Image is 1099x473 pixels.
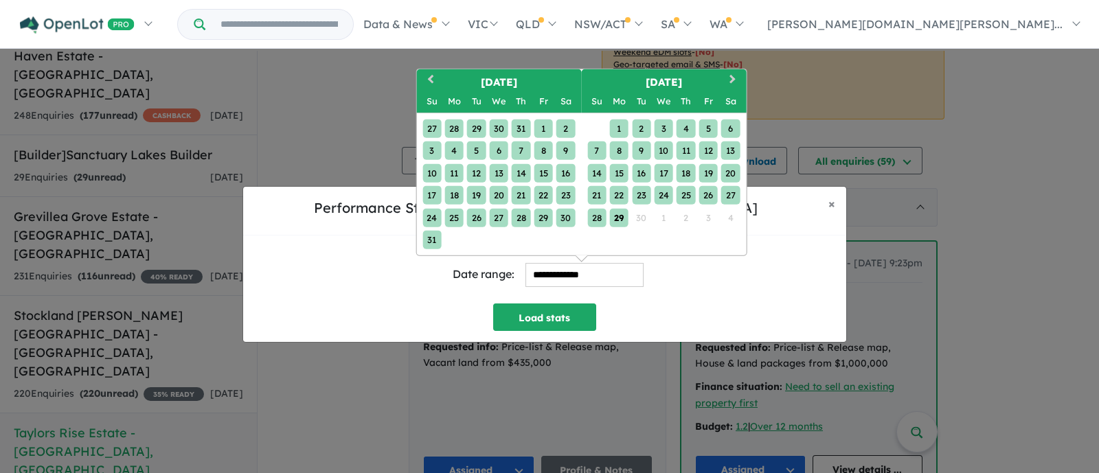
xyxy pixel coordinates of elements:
div: Choose Sunday, September 21st, 2025 [587,186,606,205]
div: Choose Monday, September 1st, 2025 [610,119,628,137]
div: Choose Thursday, August 14th, 2025 [512,163,530,182]
div: Tuesday [467,91,486,110]
div: Choose Sunday, September 28th, 2025 [587,208,606,227]
div: Choose Tuesday, August 5th, 2025 [467,141,486,160]
div: Choose Monday, September 29th, 2025 [610,208,628,227]
div: Thursday [512,91,530,110]
div: Choose Monday, August 4th, 2025 [445,141,464,160]
div: Choose Tuesday, September 9th, 2025 [632,141,650,160]
div: Choose Saturday, August 23rd, 2025 [556,186,575,205]
div: Sunday [587,91,606,110]
div: Choose Friday, August 22nd, 2025 [534,186,553,205]
div: Month August, 2025 [421,117,577,251]
h5: Performance Stats for Taylors Rise Estate - [GEOGRAPHIC_DATA] [254,198,817,218]
div: Choose Monday, September 22nd, 2025 [610,186,628,205]
div: Choose Thursday, August 21st, 2025 [512,186,530,205]
div: Choose Saturday, August 9th, 2025 [556,141,575,160]
div: Friday [534,91,553,110]
div: Choose Wednesday, August 13th, 2025 [490,163,508,182]
div: Choose Monday, August 18th, 2025 [445,186,464,205]
div: Month September, 2025 [586,117,742,229]
h2: [DATE] [416,74,581,90]
div: Not available Tuesday, September 30th, 2025 [632,208,650,227]
div: Choose Friday, August 1st, 2025 [534,119,553,137]
div: Choose Wednesday, August 27th, 2025 [490,208,508,227]
div: Choose Sunday, August 3rd, 2025 [422,141,441,160]
div: Choose Thursday, September 11th, 2025 [677,141,695,160]
div: Choose Wednesday, September 24th, 2025 [655,186,673,205]
div: Choose Saturday, September 27th, 2025 [721,186,740,205]
div: Choose Tuesday, August 12th, 2025 [467,163,486,182]
div: Choose Tuesday, July 29th, 2025 [467,119,486,137]
div: Not available Wednesday, October 1st, 2025 [655,208,673,227]
div: Thursday [677,91,695,110]
div: Choose Saturday, August 16th, 2025 [556,163,575,182]
div: Choose Thursday, September 4th, 2025 [677,119,695,137]
div: Choose Sunday, July 27th, 2025 [422,119,441,137]
div: Choose Tuesday, August 19th, 2025 [467,186,486,205]
div: Choose Saturday, September 20th, 2025 [721,163,740,182]
h2: [DATE] [581,74,746,90]
div: Choose Friday, September 12th, 2025 [699,141,718,160]
div: Wednesday [490,91,508,110]
div: Sunday [422,91,441,110]
input: Try estate name, suburb, builder or developer [208,10,350,39]
div: Choose Sunday, September 7th, 2025 [587,141,606,160]
div: Not available Thursday, October 2nd, 2025 [677,208,695,227]
div: Monday [445,91,464,110]
div: Choose Tuesday, September 16th, 2025 [632,163,650,182]
div: Choose Monday, August 11th, 2025 [445,163,464,182]
div: Choose Saturday, August 2nd, 2025 [556,119,575,137]
div: Choose Sunday, August 10th, 2025 [422,163,441,182]
div: Choose Saturday, August 30th, 2025 [556,208,575,227]
span: [PERSON_NAME][DOMAIN_NAME][PERSON_NAME]... [767,17,1063,31]
div: Choose Monday, July 28th, 2025 [445,119,464,137]
span: × [828,196,835,211]
div: Choose Saturday, September 6th, 2025 [721,119,740,137]
div: Choose Thursday, July 31st, 2025 [512,119,530,137]
div: Choose Friday, September 19th, 2025 [699,163,718,182]
div: Choose Tuesday, September 23rd, 2025 [632,186,650,205]
img: Openlot PRO Logo White [20,16,135,34]
div: Choose Thursday, August 28th, 2025 [512,208,530,227]
div: Monday [610,91,628,110]
button: Load stats [493,303,596,331]
div: Choose Wednesday, September 10th, 2025 [655,141,673,160]
button: Previous Month [418,70,440,92]
div: Choose Wednesday, August 20th, 2025 [490,186,508,205]
div: Choose Wednesday, July 30th, 2025 [490,119,508,137]
div: Not available Friday, October 3rd, 2025 [699,208,718,227]
div: Choose Thursday, August 7th, 2025 [512,141,530,160]
div: Choose Date [416,68,747,256]
div: Choose Wednesday, September 3rd, 2025 [655,119,673,137]
div: Choose Thursday, September 25th, 2025 [677,186,695,205]
div: Choose Monday, September 15th, 2025 [610,163,628,182]
div: Choose Tuesday, August 26th, 2025 [467,208,486,227]
div: Choose Sunday, September 14th, 2025 [587,163,606,182]
div: Saturday [556,91,575,110]
div: Choose Friday, September 26th, 2025 [699,186,718,205]
div: Choose Saturday, September 13th, 2025 [721,141,740,160]
button: Next Month [723,70,745,92]
div: Choose Wednesday, August 6th, 2025 [490,141,508,160]
div: Choose Friday, August 29th, 2025 [534,208,553,227]
div: Choose Tuesday, September 2nd, 2025 [632,119,650,137]
div: Choose Monday, August 25th, 2025 [445,208,464,227]
div: Choose Friday, August 15th, 2025 [534,163,553,182]
div: Not available Saturday, October 4th, 2025 [721,208,740,227]
div: Friday [699,91,718,110]
div: Wednesday [655,91,673,110]
div: Saturday [721,91,740,110]
div: Date range: [453,265,514,284]
div: Choose Monday, September 8th, 2025 [610,141,628,160]
div: Choose Sunday, August 31st, 2025 [422,231,441,249]
div: Choose Friday, August 8th, 2025 [534,141,553,160]
div: Choose Sunday, August 24th, 2025 [422,208,441,227]
div: Choose Thursday, September 18th, 2025 [677,163,695,182]
div: Choose Friday, September 5th, 2025 [699,119,718,137]
div: Choose Wednesday, September 17th, 2025 [655,163,673,182]
div: Tuesday [632,91,650,110]
div: Choose Sunday, August 17th, 2025 [422,186,441,205]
